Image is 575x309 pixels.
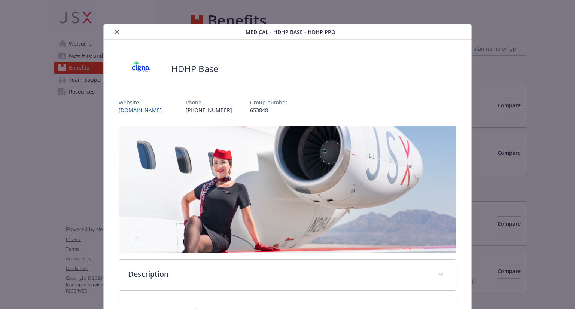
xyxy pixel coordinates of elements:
a: [DOMAIN_NAME] [119,107,168,114]
p: Phone [186,98,232,106]
p: [PHONE_NUMBER] [186,106,232,114]
button: close [113,27,122,36]
img: banner [119,126,456,253]
h2: HDHP Base [171,62,218,75]
p: 653848 [250,106,287,114]
p: Website [119,98,168,106]
img: CIGNA [119,58,164,80]
div: Description [119,260,456,290]
p: Group number [250,98,287,106]
span: Medical - HDHP Base - HDHP PPO [246,28,335,36]
p: Description [128,269,429,280]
